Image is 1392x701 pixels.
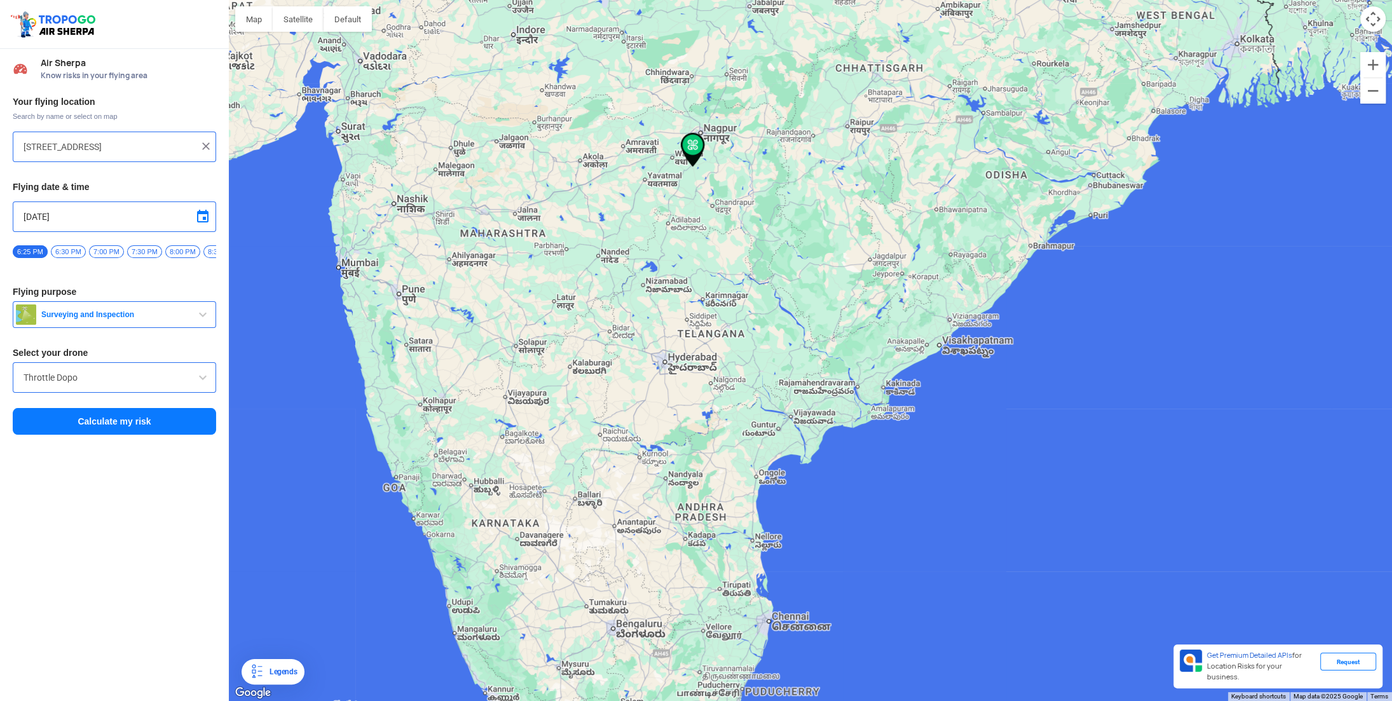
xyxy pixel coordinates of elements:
div: for Location Risks for your business. [1202,650,1320,683]
span: Map data ©2025 Google [1293,693,1363,700]
div: Request [1320,653,1376,670]
button: Show street map [235,6,273,32]
button: Zoom out [1360,78,1386,104]
img: ic_close.png [200,140,212,153]
button: Calculate my risk [13,408,216,435]
img: Premium APIs [1180,650,1202,672]
span: 8:30 PM [203,245,238,258]
h3: Flying purpose [13,287,216,296]
input: Select Date [24,209,205,224]
button: Zoom in [1360,52,1386,78]
span: 6:30 PM [51,245,86,258]
h3: Select your drone [13,348,216,357]
h3: Your flying location [13,97,216,106]
button: Surveying and Inspection [13,301,216,328]
img: Legends [249,664,264,679]
span: Get Premium Detailed APIs [1207,651,1292,660]
span: 6:25 PM [13,245,48,258]
input: Search by name or Brand [24,370,205,385]
button: Keyboard shortcuts [1231,692,1286,701]
span: Surveying and Inspection [36,310,195,320]
img: Risk Scores [13,61,28,76]
img: Google [232,684,274,701]
h3: Flying date & time [13,182,216,191]
a: Open this area in Google Maps (opens a new window) [232,684,274,701]
img: survey.png [16,304,36,325]
div: Legends [264,664,297,679]
button: Show satellite imagery [273,6,324,32]
span: 8:00 PM [165,245,200,258]
span: Air Sherpa [41,58,216,68]
button: Map camera controls [1360,6,1386,32]
img: ic_tgdronemaps.svg [10,10,100,39]
span: Search by name or select on map [13,111,216,121]
input: Search your flying location [24,139,196,154]
span: 7:30 PM [127,245,162,258]
a: Terms [1370,693,1388,700]
span: Know risks in your flying area [41,71,216,81]
span: 7:00 PM [89,245,124,258]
